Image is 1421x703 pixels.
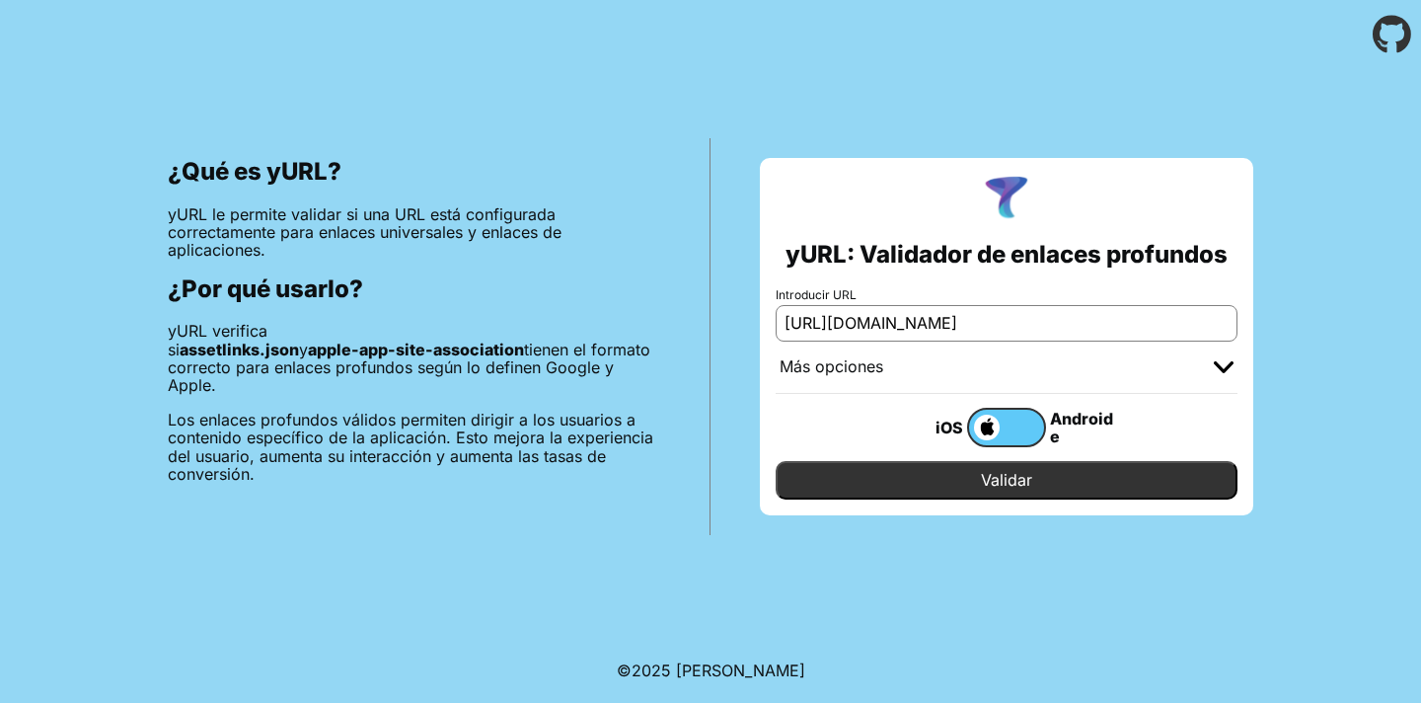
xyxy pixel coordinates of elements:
[935,418,963,437] font: iOS
[632,661,671,680] font: 2025
[776,461,1237,499] input: Validar
[168,321,267,358] font: yURL verifica si
[168,157,341,186] font: ¿Qué es yURL?
[676,661,805,680] a: Sitio personal de Michael Ibragimchayev
[617,661,632,680] font: ©
[676,661,805,680] font: [PERSON_NAME]
[776,287,857,302] font: Introducir URL
[168,340,650,396] font: tienen el formato correcto para enlaces profundos según lo definen Google y Apple.
[168,204,561,261] font: yURL le permite validar si una URL está configurada correctamente para enlaces universales y enla...
[1050,409,1113,446] font: Androide
[981,174,1032,225] img: Logotipo de yURL
[180,340,299,359] font: assetlinks.json
[785,240,1228,269] font: yURL: Validador de enlaces profundos
[308,340,524,359] font: apple-app-site-association
[299,340,308,359] font: y
[1214,361,1234,373] img: cheurón
[168,410,653,484] font: Los enlaces profundos válidos permiten dirigir a los usuarios a contenido específico de la aplica...
[776,305,1237,341] input: por ejemplo https://app.chayev.com/xyx
[780,356,883,376] font: Más opciones
[168,274,363,303] font: ¿Por qué usarlo?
